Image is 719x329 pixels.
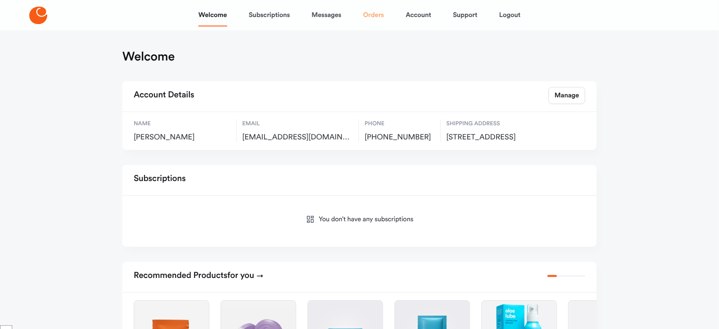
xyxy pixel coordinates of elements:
span: Name [134,120,231,128]
a: Support [453,4,478,26]
h2: Subscriptions [134,171,186,188]
span: for you [228,271,255,280]
a: Subscriptions [249,4,290,26]
span: Email [242,120,353,128]
a: Account [406,4,431,26]
a: Logout [499,4,521,26]
a: Messages [312,4,342,26]
span: Shipping Address [446,120,548,128]
span: Phone [365,120,435,128]
h1: Welcome [122,49,175,64]
span: CoshoctonAuctions@gmail.com [242,133,353,142]
span: 20066 TR 310, Coshocton, US, 43812 [446,133,548,142]
div: You don’t have any subscriptions [134,203,585,239]
a: Orders [363,4,384,26]
a: Welcome [198,4,227,26]
span: [PERSON_NAME] [134,133,231,142]
span: [PHONE_NUMBER] [365,133,435,142]
h2: Account Details [134,87,194,104]
h2: Recommended Products [134,268,264,285]
a: Manage [548,87,585,104]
